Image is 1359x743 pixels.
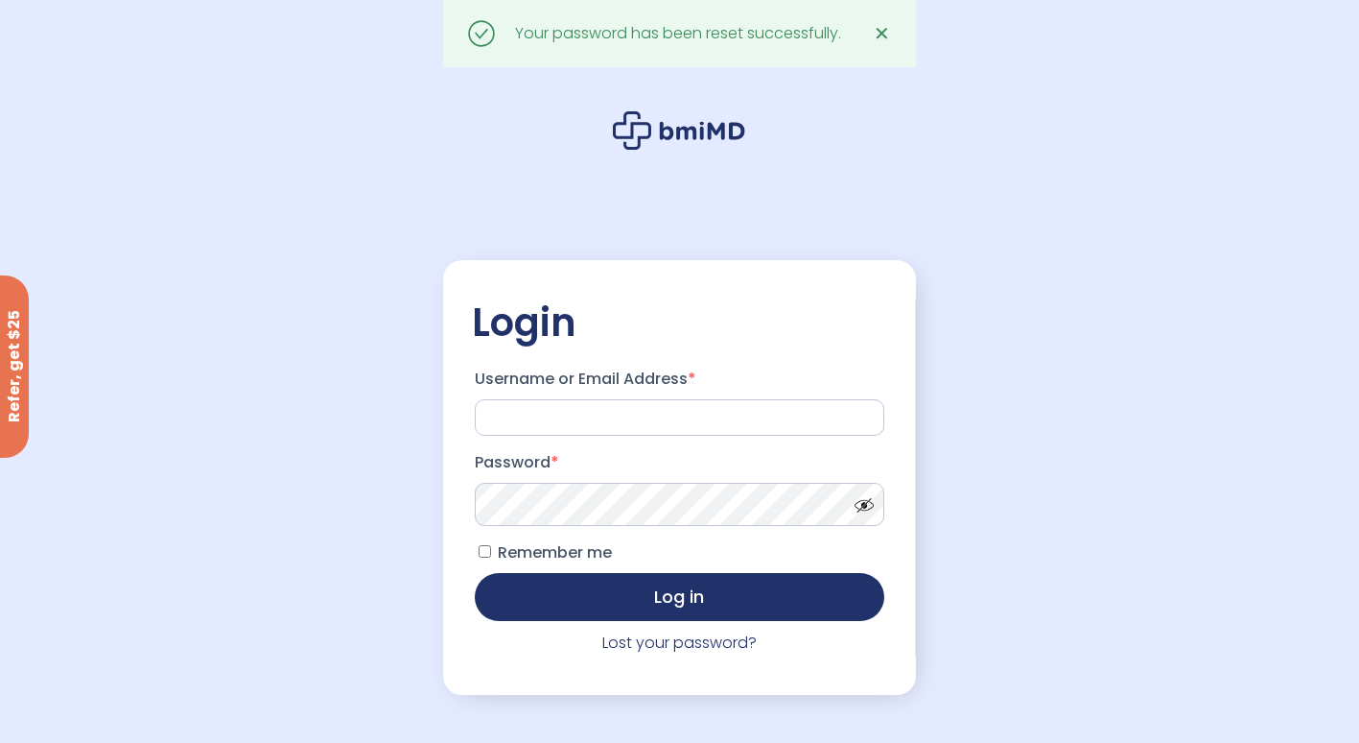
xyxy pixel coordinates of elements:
[498,541,612,563] span: Remember me
[874,20,890,47] span: ✕
[602,632,757,654] a: Lost your password?
[515,20,841,47] div: Your password has been reset successfully.
[475,364,884,395] label: Username or Email Address
[475,447,884,478] label: Password
[863,14,902,53] a: ✕
[472,299,887,347] h2: Login
[475,573,884,621] button: Log in
[479,545,491,558] input: Remember me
